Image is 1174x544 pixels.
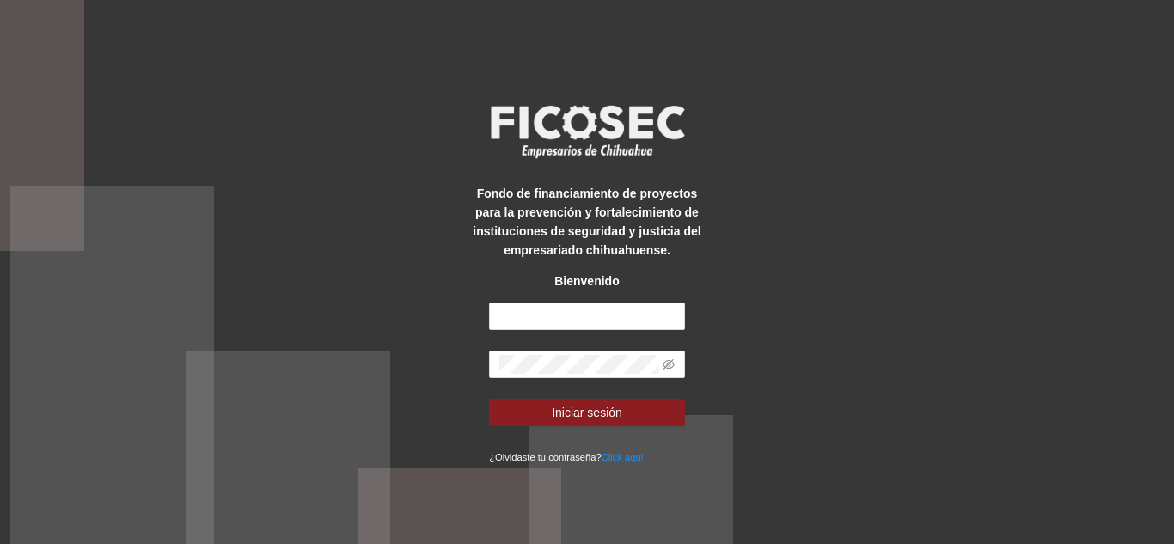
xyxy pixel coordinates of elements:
small: ¿Olvidaste tu contraseña? [489,452,643,462]
a: Click aqui [602,452,644,462]
span: Iniciar sesión [552,403,622,422]
strong: Fondo de financiamiento de proyectos para la prevención y fortalecimiento de instituciones de seg... [473,186,700,257]
span: eye-invisible [663,358,675,370]
img: logo [480,100,694,163]
button: Iniciar sesión [489,399,685,426]
strong: Bienvenido [554,274,619,288]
